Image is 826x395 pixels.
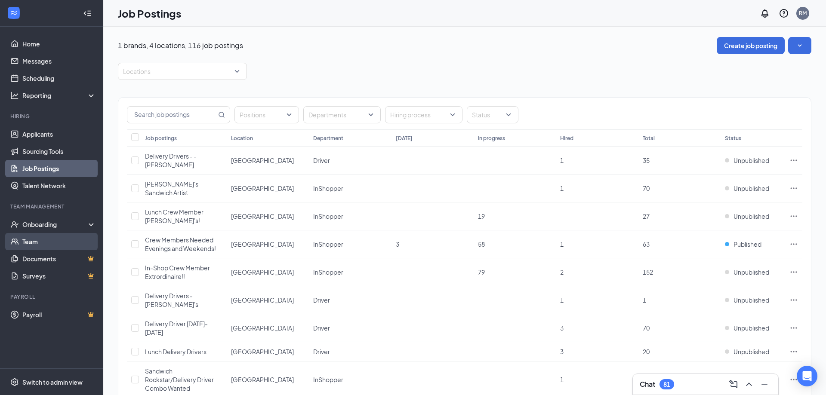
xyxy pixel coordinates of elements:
[231,376,294,383] span: [GEOGRAPHIC_DATA]
[795,41,804,50] svg: SmallChevronDown
[227,258,309,286] td: N Orange Ave
[734,347,769,356] span: Unpublished
[145,348,206,355] span: Lunch Delivery Drivers
[145,236,216,252] span: Crew Members Needed Evenings and Weekends!
[728,379,739,389] svg: ComposeMessage
[734,212,769,220] span: Unpublished
[231,324,294,332] span: [GEOGRAPHIC_DATA]
[313,324,330,332] span: Driver
[309,230,391,258] td: InShopper
[231,348,294,355] span: [GEOGRAPHIC_DATA]
[313,268,343,276] span: InShopper
[22,160,96,177] a: Job Postings
[22,233,96,250] a: Team
[744,379,754,389] svg: ChevronUp
[742,377,756,391] button: ChevronUp
[560,156,564,164] span: 1
[118,6,181,21] h1: Job Postings
[789,375,798,384] svg: Ellipses
[734,156,769,165] span: Unpublished
[789,324,798,332] svg: Ellipses
[145,180,198,196] span: [PERSON_NAME]'s Sandwich Artist
[717,37,785,54] button: Create job posting
[227,202,309,230] td: N Orange Ave
[789,347,798,356] svg: Ellipses
[643,324,650,332] span: 70
[218,111,225,118] svg: MagnifyingGlass
[313,348,330,355] span: Driver
[734,240,761,248] span: Published
[734,268,769,276] span: Unpublished
[478,240,485,248] span: 58
[396,240,399,248] span: 3
[227,147,309,175] td: N Orange Ave
[643,296,646,304] span: 1
[10,203,94,210] div: Team Management
[22,378,83,386] div: Switch to admin view
[10,293,94,300] div: Payroll
[145,208,203,224] span: Lunch Crew Member [PERSON_NAME]'s!
[789,268,798,276] svg: Ellipses
[788,37,811,54] button: SmallChevronDown
[313,156,330,164] span: Driver
[22,70,96,87] a: Scheduling
[789,240,798,248] svg: Ellipses
[313,212,343,220] span: InShopper
[313,376,343,383] span: InShopper
[789,156,798,165] svg: Ellipses
[313,135,343,142] div: Department
[145,320,208,336] span: Delivery Driver [DATE]-[DATE]
[22,35,96,52] a: Home
[22,220,89,229] div: Onboarding
[231,240,294,248] span: [GEOGRAPHIC_DATA]
[643,156,650,164] span: 35
[734,184,769,193] span: Unpublished
[727,377,740,391] button: ComposeMessage
[663,381,670,388] div: 81
[231,268,294,276] span: [GEOGRAPHIC_DATA]
[227,175,309,202] td: N Orange Ave
[560,268,564,276] span: 2
[556,129,638,147] th: Hired
[560,376,564,383] span: 1
[22,306,96,323] a: PayrollCrown
[799,9,807,17] div: RM
[560,324,564,332] span: 3
[643,184,650,192] span: 70
[231,156,294,164] span: [GEOGRAPHIC_DATA]
[313,296,330,304] span: Driver
[391,129,474,147] th: [DATE]
[145,264,210,280] span: In-Shop Crew Member Extrordinaire!!
[145,292,198,308] span: Delivery Drivers - [PERSON_NAME]'s
[638,129,721,147] th: Total
[313,240,343,248] span: InShopper
[22,52,96,70] a: Messages
[309,342,391,361] td: Driver
[231,296,294,304] span: [GEOGRAPHIC_DATA]
[643,348,650,355] span: 20
[789,184,798,193] svg: Ellipses
[734,296,769,304] span: Unpublished
[478,212,485,220] span: 19
[227,342,309,361] td: N Orange Ave
[309,175,391,202] td: InShopper
[10,378,19,386] svg: Settings
[779,8,789,18] svg: QuestionInfo
[640,380,655,389] h3: Chat
[227,286,309,314] td: N Orange Ave
[10,91,19,100] svg: Analysis
[22,177,96,194] a: Talent Network
[474,129,556,147] th: In progress
[83,9,92,18] svg: Collapse
[145,135,177,142] div: Job postings
[789,296,798,304] svg: Ellipses
[758,377,771,391] button: Minimize
[145,367,214,392] span: Sandwich Rockstar/Delivery Driver Combo Wanted
[309,258,391,286] td: InShopper
[560,184,564,192] span: 1
[231,184,294,192] span: [GEOGRAPHIC_DATA]
[22,250,96,267] a: DocumentsCrown
[721,129,785,147] th: Status
[560,296,564,304] span: 1
[9,9,18,17] svg: WorkstreamLogo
